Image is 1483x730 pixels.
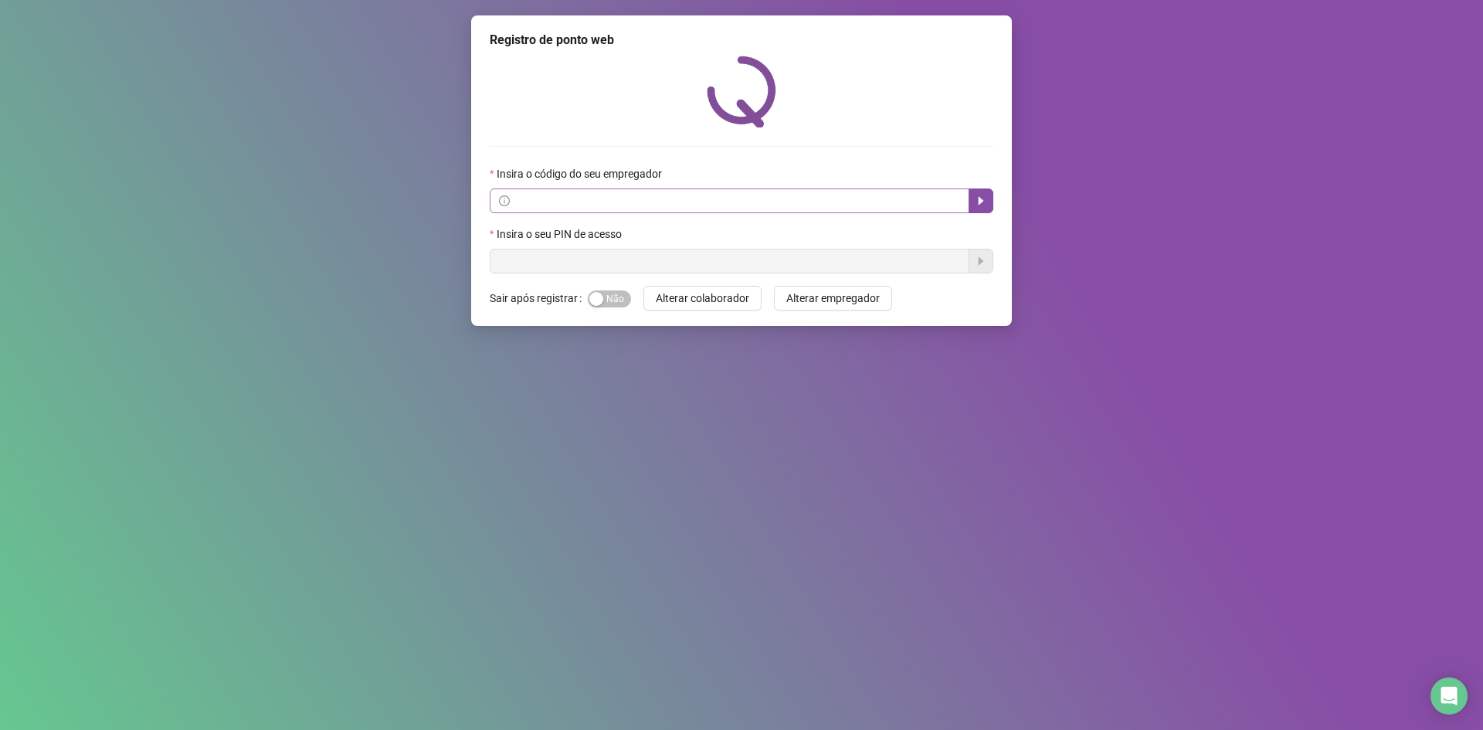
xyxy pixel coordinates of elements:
[490,286,588,311] label: Sair após registrar
[656,290,749,307] span: Alterar colaborador
[490,226,632,243] label: Insira o seu PIN de acesso
[707,56,776,127] img: QRPoint
[490,165,672,182] label: Insira o código do seu empregador
[643,286,762,311] button: Alterar colaborador
[499,195,510,206] span: info-circle
[975,195,987,207] span: caret-right
[786,290,880,307] span: Alterar empregador
[490,31,993,49] div: Registro de ponto web
[1430,677,1468,715] div: Open Intercom Messenger
[774,286,892,311] button: Alterar empregador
